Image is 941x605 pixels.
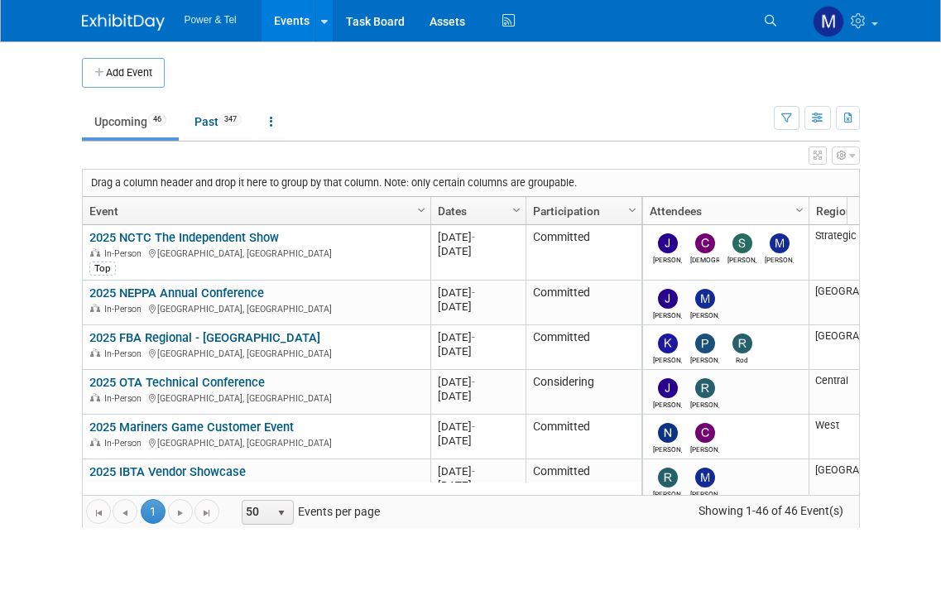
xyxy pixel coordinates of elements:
img: Judd Bartley [658,378,678,398]
div: Michael Mackeben [690,487,719,498]
span: 347 [219,113,242,126]
div: [DATE] [438,244,518,258]
span: - [472,376,475,388]
div: [DATE] [438,230,518,244]
button: Add Event [82,58,165,88]
span: Go to the last page [200,507,214,520]
div: [GEOGRAPHIC_DATA], [GEOGRAPHIC_DATA] [89,480,423,494]
div: John Gautieri [653,309,682,319]
span: Showing 1-46 of 46 Event(s) [683,499,858,522]
td: West [809,415,933,459]
a: 2025 OTA Technical Conference [89,375,265,390]
div: CHRISTEN Gowens [690,253,719,264]
div: [DATE] [438,286,518,300]
div: [DATE] [438,389,518,403]
img: Michael Mackeben [695,289,715,309]
a: Go to the first page [86,499,111,524]
div: Robert Zuzek [690,398,719,409]
span: - [472,286,475,299]
td: [GEOGRAPHIC_DATA] [809,459,933,504]
td: Committed [526,415,641,459]
div: Rod Philp [727,353,756,364]
img: Paul Beit [695,334,715,353]
span: In-Person [104,304,146,315]
div: Drag a column header and drop it here to group by that column. Note: only certain columns are gro... [83,170,859,196]
div: [DATE] [438,330,518,344]
span: Events per page [220,499,396,524]
td: Committed [526,325,641,370]
div: [DATE] [438,434,518,448]
div: [DATE] [438,478,518,492]
a: Participation [533,197,631,225]
span: In-Person [104,393,146,404]
div: [DATE] [438,344,518,358]
a: Past347 [182,106,254,137]
div: Nate Derbyshire [653,443,682,454]
img: Robert Zuzek [695,378,715,398]
span: Power & Tel [185,14,237,26]
a: 2025 NEPPA Annual Conference [89,286,264,300]
a: Attendees [650,197,798,225]
span: - [472,420,475,433]
a: 2025 NCTC The Independent Show [89,230,279,245]
div: [GEOGRAPHIC_DATA], [GEOGRAPHIC_DATA] [89,346,423,360]
img: Ron Rafalzik [658,468,678,487]
div: Kevin Wilkes [653,353,682,364]
a: 2025 Mariners Game Customer Event [89,420,294,435]
div: Chad Smith [690,443,719,454]
div: [GEOGRAPHIC_DATA], [GEOGRAPHIC_DATA] [89,301,423,315]
span: In-Person [104,348,146,359]
img: Madalyn Bobbitt [813,6,844,37]
span: select [275,507,288,520]
span: 1 [141,499,166,524]
img: In-Person Event [90,393,100,401]
a: Go to the last page [194,499,219,524]
td: Strategic Accounts [809,225,933,281]
td: Considering [526,370,641,415]
td: [GEOGRAPHIC_DATA] [809,281,933,325]
img: Kevin Wilkes [658,334,678,353]
img: Madalyn Bobbitt [770,233,790,253]
img: Chad Smith [695,423,715,443]
span: Column Settings [793,204,806,217]
a: Go to the previous page [113,499,137,524]
img: Rod Philp [732,334,752,353]
img: Jon Schatz [658,233,678,253]
div: Madalyn Bobbitt [765,253,794,264]
span: In-Person [104,438,146,449]
img: CHRISTEN Gowens [695,233,715,253]
img: In-Person Event [90,438,100,446]
div: [DATE] [438,420,518,434]
div: Ron Rafalzik [653,487,682,498]
span: - [472,331,475,343]
span: - [472,231,475,243]
img: In-Person Event [90,248,100,257]
span: Column Settings [626,204,639,217]
span: Column Settings [510,204,523,217]
a: Go to the next page [168,499,193,524]
div: Scott Wisneski [727,253,756,264]
div: [GEOGRAPHIC_DATA], [GEOGRAPHIC_DATA] [89,391,423,405]
span: Go to the next page [174,507,187,520]
img: Scott Wisneski [732,233,752,253]
span: 46 [148,113,166,126]
td: Committed [526,459,641,504]
a: Event [89,197,420,225]
div: [DATE] [438,300,518,314]
span: In-Person [104,248,146,259]
div: Judd Bartley [653,398,682,409]
a: 2025 IBTA Vendor Showcase [89,464,246,479]
img: In-Person Event [90,304,100,312]
a: Column Settings [790,197,809,222]
a: Region [816,197,922,225]
td: Committed [526,281,641,325]
div: Jon Schatz [653,253,682,264]
a: Upcoming46 [82,106,179,137]
span: Go to the first page [92,507,105,520]
td: [GEOGRAPHIC_DATA] [809,325,933,370]
a: Column Settings [507,197,526,222]
a: 2025 FBA Regional - [GEOGRAPHIC_DATA] [89,330,320,345]
div: [DATE] [438,375,518,389]
span: - [472,465,475,478]
td: Committed [526,225,641,281]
